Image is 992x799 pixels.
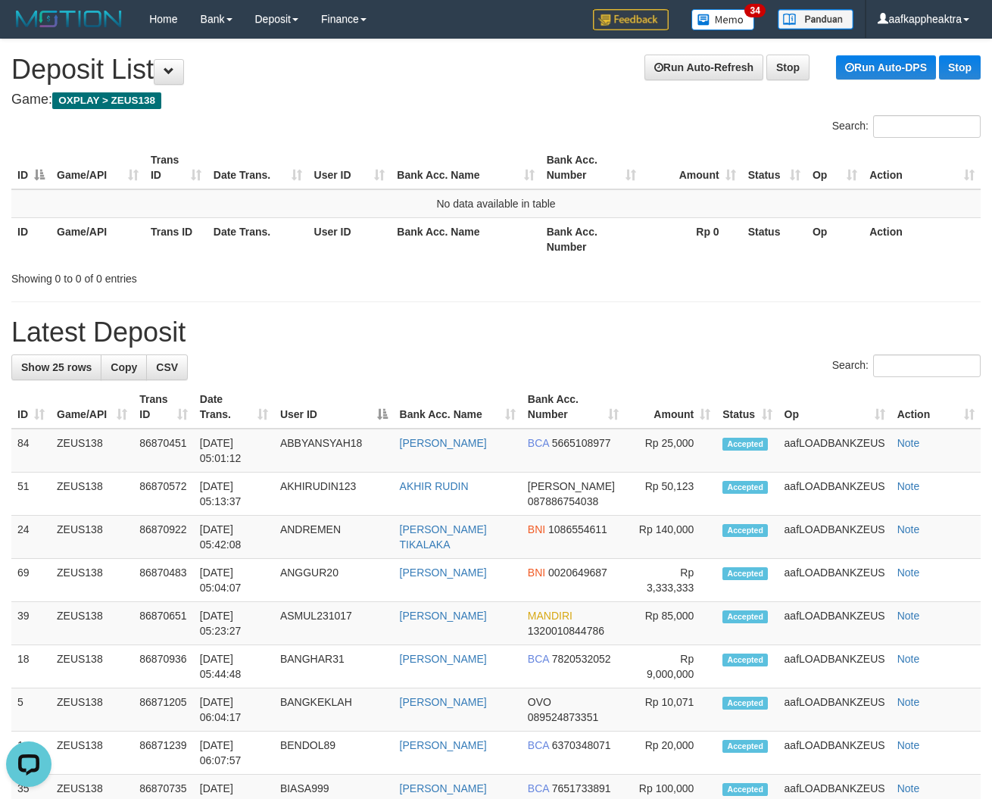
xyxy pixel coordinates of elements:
a: Note [897,653,920,665]
td: ZEUS138 [51,602,133,645]
a: [PERSON_NAME] [400,566,487,579]
td: BANGHAR31 [274,645,394,688]
th: Date Trans.: activate to sort column ascending [207,146,308,189]
td: Rp 50,123 [625,473,716,516]
th: Game/API [51,217,145,261]
a: Note [897,437,920,449]
input: Search: [873,115,981,138]
span: Copy 089524873351 to clipboard [528,711,598,723]
span: BCA [528,653,549,665]
td: [DATE] 06:04:17 [194,688,274,732]
th: ID [11,217,51,261]
span: 34 [744,4,765,17]
th: Op: activate to sort column ascending [778,385,891,429]
td: [DATE] 05:04:07 [194,559,274,602]
td: 5 [11,688,51,732]
a: [PERSON_NAME] [400,437,487,449]
th: Status [742,217,806,261]
th: Action: activate to sort column ascending [863,146,981,189]
h4: Game: [11,92,981,108]
th: Amount: activate to sort column ascending [625,385,716,429]
input: Search: [873,354,981,377]
img: panduan.png [778,9,853,30]
span: Accepted [722,610,768,623]
span: Copy 6370348071 to clipboard [552,739,611,751]
td: Rp 85,000 [625,602,716,645]
td: 51 [11,473,51,516]
a: [PERSON_NAME] TIKALAKA [400,523,487,551]
span: [PERSON_NAME] [528,480,615,492]
span: Accepted [722,481,768,494]
span: BCA [528,739,549,751]
a: Note [897,523,920,535]
td: BENDOL89 [274,732,394,775]
td: 84 [11,429,51,473]
td: 86870451 [133,429,193,473]
div: Showing 0 to 0 of 0 entries [11,265,402,286]
img: Feedback.jpg [593,9,669,30]
span: Copy 0020649687 to clipboard [548,566,607,579]
td: aafLOADBANKZEUS [778,473,891,516]
td: Rp 3,333,333 [625,559,716,602]
td: ZEUS138 [51,473,133,516]
h1: Deposit List [11,55,981,85]
td: aafLOADBANKZEUS [778,688,891,732]
a: Note [897,566,920,579]
span: Accepted [722,567,768,580]
td: 86871239 [133,732,193,775]
th: Trans ID: activate to sort column ascending [145,146,207,189]
th: Bank Acc. Name [391,217,540,261]
td: ZEUS138 [51,645,133,688]
span: MANDIRI [528,610,572,622]
th: User ID: activate to sort column descending [274,385,394,429]
span: Accepted [722,740,768,753]
img: MOTION_logo.png [11,8,126,30]
a: Note [897,696,920,708]
span: BNI [528,566,545,579]
td: ZEUS138 [51,559,133,602]
td: aafLOADBANKZEUS [778,602,891,645]
a: Stop [939,55,981,80]
td: ZEUS138 [51,732,133,775]
span: BNI [528,523,545,535]
td: 86870651 [133,602,193,645]
button: Open LiveChat chat widget [6,6,51,51]
span: Copy 1320010844786 to clipboard [528,625,604,637]
span: Accepted [722,654,768,666]
a: Run Auto-Refresh [644,55,763,80]
span: Accepted [722,524,768,537]
td: No data available in table [11,189,981,218]
th: Bank Acc. Name: activate to sort column ascending [391,146,540,189]
td: Rp 10,071 [625,688,716,732]
a: Run Auto-DPS [836,55,936,80]
th: Action [863,217,981,261]
span: OXPLAY > ZEUS138 [52,92,161,109]
span: Copy [111,361,137,373]
th: Game/API: activate to sort column ascending [51,146,145,189]
td: BANGKEKLAH [274,688,394,732]
th: Bank Acc. Number: activate to sort column ascending [522,385,625,429]
span: Accepted [722,438,768,451]
a: CSV [146,354,188,380]
span: Copy 1086554611 to clipboard [548,523,607,535]
td: aafLOADBANKZEUS [778,516,891,559]
th: Date Trans. [207,217,308,261]
a: Show 25 rows [11,354,101,380]
td: [DATE] 05:13:37 [194,473,274,516]
span: BCA [528,782,549,794]
td: 1 [11,732,51,775]
td: 86870936 [133,645,193,688]
th: ID: activate to sort column descending [11,146,51,189]
td: [DATE] 05:01:12 [194,429,274,473]
td: ZEUS138 [51,516,133,559]
th: Op: activate to sort column ascending [806,146,863,189]
th: Rp 0 [642,217,742,261]
td: Rp 140,000 [625,516,716,559]
td: [DATE] 05:42:08 [194,516,274,559]
th: Status: activate to sort column ascending [716,385,778,429]
span: OVO [528,696,551,708]
td: [DATE] 05:23:27 [194,602,274,645]
td: 86870572 [133,473,193,516]
td: 86871205 [133,688,193,732]
a: [PERSON_NAME] [400,696,487,708]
